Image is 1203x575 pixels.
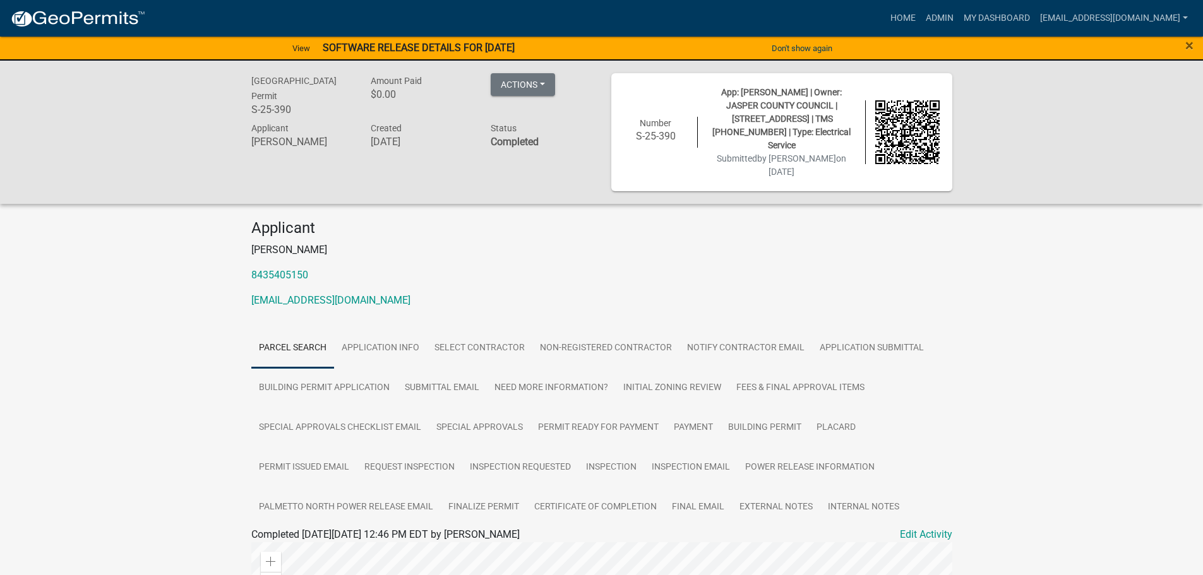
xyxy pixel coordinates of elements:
a: Fees & Final Approval Items [729,368,872,408]
a: Palmetto North Power Release Email [251,487,441,528]
a: Certificate of Completion [527,487,664,528]
button: Don't show again [767,38,837,59]
h6: [DATE] [371,136,472,148]
a: Need More Information? [487,368,616,408]
a: Special Approvals Checklist Email [251,408,429,448]
a: Notify Contractor Email [679,328,812,369]
img: QR code [875,100,940,165]
button: Actions [491,73,555,96]
a: Payment [666,408,721,448]
a: Edit Activity [900,527,952,542]
h6: S-25-390 [251,104,352,116]
span: [GEOGRAPHIC_DATA] Permit [251,76,337,101]
a: [EMAIL_ADDRESS][DOMAIN_NAME] [251,294,410,306]
span: App: [PERSON_NAME] | Owner: JASPER COUNTY COUNCIL | [STREET_ADDRESS] | TMS [PHONE_NUMBER] | Type:... [712,87,851,150]
a: External Notes [732,487,820,528]
a: Application Info [334,328,427,369]
strong: SOFTWARE RELEASE DETAILS FOR [DATE] [323,42,515,54]
span: Created [371,123,402,133]
span: Submitted on [DATE] [717,153,846,177]
span: Applicant [251,123,289,133]
a: Building Permit [721,408,809,448]
a: My Dashboard [959,6,1035,30]
a: Inspection Requested [462,448,578,488]
a: Internal Notes [820,487,907,528]
span: Completed [DATE][DATE] 12:46 PM EDT by [PERSON_NAME] [251,528,520,540]
a: Select Contractor [427,328,532,369]
a: Finalize Permit [441,487,527,528]
h6: [PERSON_NAME] [251,136,352,148]
a: Permit Issued Email [251,448,357,488]
a: 8435405150 [251,269,308,281]
strong: Completed [491,136,539,148]
span: Status [491,123,517,133]
a: Power Release Information [738,448,882,488]
div: Zoom in [261,552,281,572]
a: Inspection [578,448,644,488]
a: Building Permit Application [251,368,397,408]
a: Submittal Email [397,368,487,408]
button: Close [1185,38,1194,53]
a: Home [885,6,921,30]
span: by [PERSON_NAME] [757,153,836,163]
h6: S-25-390 [624,130,688,142]
a: Special Approvals [429,408,530,448]
a: Initial Zoning Review [616,368,729,408]
a: Final Email [664,487,732,528]
a: Inspection Email [644,448,738,488]
span: × [1185,37,1194,54]
a: Non-Registered Contractor [532,328,679,369]
h4: Applicant [251,219,952,237]
span: Amount Paid [371,76,422,86]
a: Admin [921,6,959,30]
span: Number [640,118,671,128]
a: Permit Ready for Payment [530,408,666,448]
a: [EMAIL_ADDRESS][DOMAIN_NAME] [1035,6,1193,30]
p: [PERSON_NAME] [251,242,952,258]
a: Request Inspection [357,448,462,488]
a: View [287,38,315,59]
a: Parcel search [251,328,334,369]
a: Placard [809,408,863,448]
a: Application Submittal [812,328,931,369]
h6: $0.00 [371,88,472,100]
